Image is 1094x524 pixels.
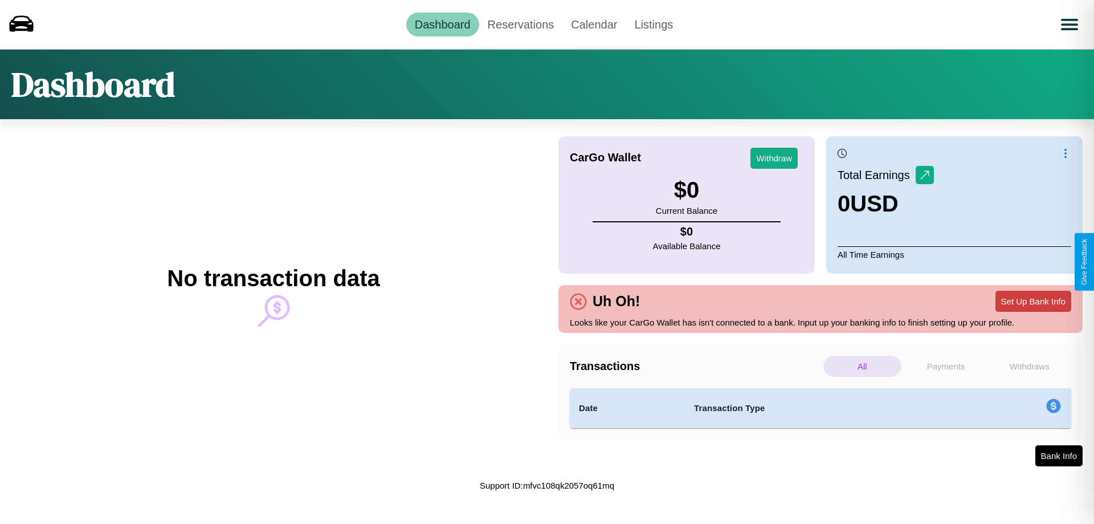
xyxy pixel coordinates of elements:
a: Listings [626,13,681,36]
p: Looks like your CarGo Wallet has isn't connected to a bank. Input up your banking info to finish ... [570,315,1071,330]
p: Support ID: mfvc108qk2057oq61mq [480,478,614,493]
a: Reservations [479,13,563,36]
h4: Transactions [570,360,820,373]
button: Bank Info [1035,445,1083,466]
h2: No transaction data [167,266,379,291]
a: Calendar [562,13,626,36]
h4: Date [579,401,676,415]
div: Give Feedback [1080,239,1088,285]
h4: Transaction Type [694,401,953,415]
h3: 0 USD [838,191,934,217]
table: simple table [570,388,1071,428]
p: All Time Earnings [838,246,1071,262]
p: Current Balance [656,203,717,218]
h4: Uh Oh! [587,293,646,310]
button: Set Up Bank Info [995,291,1071,312]
a: Dashboard [406,13,479,36]
p: Payments [907,356,985,377]
h1: Dashboard [11,61,175,108]
p: Withdraws [990,356,1068,377]
button: Withdraw [750,148,798,169]
h4: $ 0 [653,225,721,238]
h3: $ 0 [656,177,717,203]
h4: CarGo Wallet [570,151,641,164]
p: Available Balance [653,238,721,254]
p: Total Earnings [838,165,916,185]
button: Open menu [1054,9,1085,40]
p: All [823,356,901,377]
